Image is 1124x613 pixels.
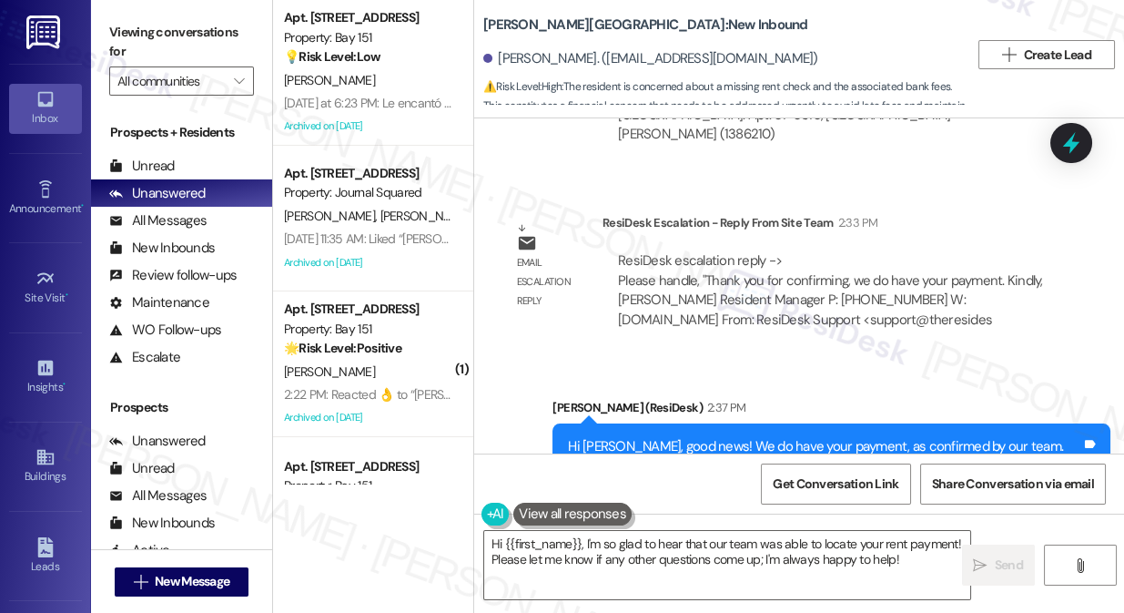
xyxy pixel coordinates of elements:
[284,300,452,319] div: Apt. [STREET_ADDRESS]
[517,253,588,312] div: Email escalation reply
[109,541,170,560] div: Active
[618,251,1043,328] div: ResiDesk escalation reply -> Please handle, "Thank you for confirming, we do have your payment. K...
[282,251,454,274] div: Archived on [DATE]
[603,213,1059,239] div: ResiDesk Escalation - Reply From Site Team
[483,15,808,35] b: [PERSON_NAME][GEOGRAPHIC_DATA]: New Inbound
[703,398,745,417] div: 2:37 PM
[282,406,454,429] div: Archived on [DATE]
[109,211,207,230] div: All Messages
[995,556,1023,575] span: Send
[761,464,910,505] button: Get Conversation Link
[109,432,206,451] div: Unanswered
[81,199,84,212] span: •
[484,531,970,599] textarea: Hi {{first_name}}, I'm so glad to hear that our team was able to locate your rent payment! Please...
[483,79,562,94] strong: ⚠️ Risk Level: High
[568,437,1081,476] div: Hi [PERSON_NAME], good news! We do have your payment, as confirmed by our team. Have a great week...
[9,352,82,402] a: Insights •
[109,157,175,176] div: Unread
[109,486,207,506] div: All Messages
[1002,47,1016,62] i: 
[284,183,452,202] div: Property: Journal Squared
[284,476,452,496] div: Property: Bay 151
[91,398,272,417] div: Prospects
[973,558,987,573] i: 
[284,72,375,88] span: [PERSON_NAME]
[109,514,215,533] div: New Inbounds
[9,263,82,312] a: Site Visit •
[978,40,1115,69] button: Create Lead
[483,49,818,68] div: [PERSON_NAME]. ([EMAIL_ADDRESS][DOMAIN_NAME])
[109,348,180,367] div: Escalate
[284,363,375,380] span: [PERSON_NAME]
[109,321,221,340] div: WO Follow-ups
[63,378,66,391] span: •
[380,208,477,224] span: [PERSON_NAME]
[66,289,68,301] span: •
[117,66,225,96] input: All communities
[284,8,452,27] div: Apt. [STREET_ADDRESS]
[155,572,229,591] span: New Message
[109,184,206,203] div: Unanswered
[282,115,454,138] div: Archived on [DATE]
[9,532,82,581] a: Leads
[284,457,452,476] div: Apt. [STREET_ADDRESS]
[284,28,452,47] div: Property: Bay 151
[115,567,249,597] button: New Message
[1024,46,1091,65] span: Create Lead
[483,77,969,136] span: : The resident is concerned about a missing rent check and the associated bank fees. This constit...
[9,442,82,491] a: Buildings
[284,320,452,339] div: Property: Bay 151
[284,164,452,183] div: Apt. [STREET_ADDRESS]
[773,475,898,494] span: Get Conversation Link
[932,475,1094,494] span: Share Conversation via email
[109,293,209,312] div: Maintenance
[284,340,401,356] strong: 🌟 Risk Level: Positive
[109,459,175,478] div: Unread
[91,123,272,142] div: Prospects + Residents
[552,398,1110,424] div: [PERSON_NAME] (ResiDesk)
[9,84,82,133] a: Inbox
[920,464,1106,505] button: Share Conversation via email
[1073,558,1087,573] i: 
[109,18,254,66] label: Viewing conversations for
[834,213,877,232] div: 2:33 PM
[962,545,1035,586] button: Send
[134,575,147,589] i: 
[109,266,237,285] div: Review follow-ups
[284,208,380,224] span: [PERSON_NAME]
[284,48,380,65] strong: 💡 Risk Level: Low
[109,239,215,258] div: New Inbounds
[26,15,64,49] img: ResiDesk Logo
[234,74,244,88] i: 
